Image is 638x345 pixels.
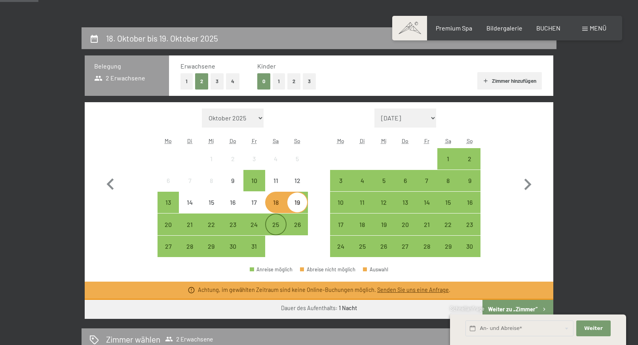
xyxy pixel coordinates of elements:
[287,213,308,235] div: Sun Oct 26 2025
[374,199,393,219] div: 12
[201,213,222,235] div: Wed Oct 22 2025
[287,170,308,191] div: Sun Oct 12 2025
[198,286,450,294] div: Achtung, im gewählten Zeitraum sind keine Online-Buchungen möglich. .
[266,221,286,241] div: 25
[222,236,243,257] div: Thu Oct 30 2025
[437,236,459,257] div: Sat Nov 29 2025
[265,170,287,191] div: Anreise nicht möglich
[94,74,145,82] span: 2 Erwachsene
[438,221,458,241] div: 22
[222,213,243,235] div: Anreise möglich
[158,236,179,257] div: Anreise möglich
[377,286,449,293] a: Senden Sie uns eine Anfrage
[395,221,415,241] div: 20
[222,213,243,235] div: Thu Oct 23 2025
[201,148,222,170] div: Wed Oct 01 2025
[273,137,279,144] abbr: Samstag
[265,148,287,170] div: Sat Oct 04 2025
[300,267,355,272] div: Abreise nicht möglich
[460,221,480,241] div: 23
[395,243,415,263] div: 27
[330,213,351,235] div: Mon Nov 17 2025
[417,177,437,197] div: 7
[416,236,437,257] div: Fri Nov 28 2025
[460,177,480,197] div: 9
[244,177,264,197] div: 10
[416,213,437,235] div: Anreise möglich
[436,24,472,32] a: Premium Spa
[257,73,270,90] button: 0
[201,192,222,213] div: Anreise nicht möglich
[180,199,199,219] div: 14
[339,305,357,311] b: 1 Nacht
[179,170,200,191] div: Anreise nicht möglich
[180,221,199,241] div: 21
[201,236,222,257] div: Anreise möglich
[287,199,307,219] div: 19
[265,213,287,235] div: Sat Oct 25 2025
[94,62,159,71] h3: Belegung
[201,213,222,235] div: Anreise möglich
[223,156,243,175] div: 2
[351,213,373,235] div: Tue Nov 18 2025
[287,192,308,213] div: Anreise möglich
[536,24,560,32] span: BUCHEN
[373,213,394,235] div: Anreise möglich
[416,213,437,235] div: Fri Nov 21 2025
[360,137,365,144] abbr: Dienstag
[230,137,236,144] abbr: Donnerstag
[257,62,276,70] span: Kinder
[402,137,408,144] abbr: Donnerstag
[331,177,351,197] div: 3
[287,192,308,213] div: Sun Oct 19 2025
[437,213,459,235] div: Sat Nov 22 2025
[445,137,451,144] abbr: Samstag
[222,192,243,213] div: Thu Oct 16 2025
[243,192,265,213] div: Anreise nicht möglich
[201,148,222,170] div: Anreise nicht möglich
[374,177,393,197] div: 5
[395,170,416,191] div: Thu Nov 06 2025
[222,236,243,257] div: Anreise möglich
[223,199,243,219] div: 16
[395,213,416,235] div: Anreise möglich
[243,170,265,191] div: Anreise möglich
[416,236,437,257] div: Anreise möglich
[252,137,257,144] abbr: Freitag
[244,243,264,263] div: 31
[179,192,200,213] div: Tue Oct 14 2025
[330,236,351,257] div: Mon Nov 24 2025
[243,148,265,170] div: Anreise nicht möglich
[330,170,351,191] div: Mon Nov 03 2025
[351,236,373,257] div: Anreise möglich
[437,213,459,235] div: Anreise möglich
[417,199,437,219] div: 14
[211,73,224,90] button: 3
[243,213,265,235] div: Fri Oct 24 2025
[482,300,553,319] button: Weiter zu „Zimmer“
[106,334,160,345] h2: Zimmer wählen
[158,192,179,213] div: Anreise möglich
[179,213,200,235] div: Tue Oct 21 2025
[395,192,416,213] div: Anreise möglich
[416,170,437,191] div: Anreise möglich
[395,236,416,257] div: Anreise möglich
[459,148,480,170] div: Anreise möglich
[222,170,243,191] div: Thu Oct 09 2025
[330,236,351,257] div: Anreise möglich
[273,73,285,90] button: 1
[250,267,292,272] div: Anreise möglich
[201,177,221,197] div: 8
[287,148,308,170] div: Sun Oct 05 2025
[158,199,178,219] div: 13
[417,243,437,263] div: 28
[165,137,172,144] abbr: Montag
[226,73,239,90] button: 4
[460,199,480,219] div: 16
[179,236,200,257] div: Tue Oct 28 2025
[352,221,372,241] div: 18
[187,137,192,144] abbr: Dienstag
[201,243,221,263] div: 29
[352,177,372,197] div: 4
[287,177,307,197] div: 12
